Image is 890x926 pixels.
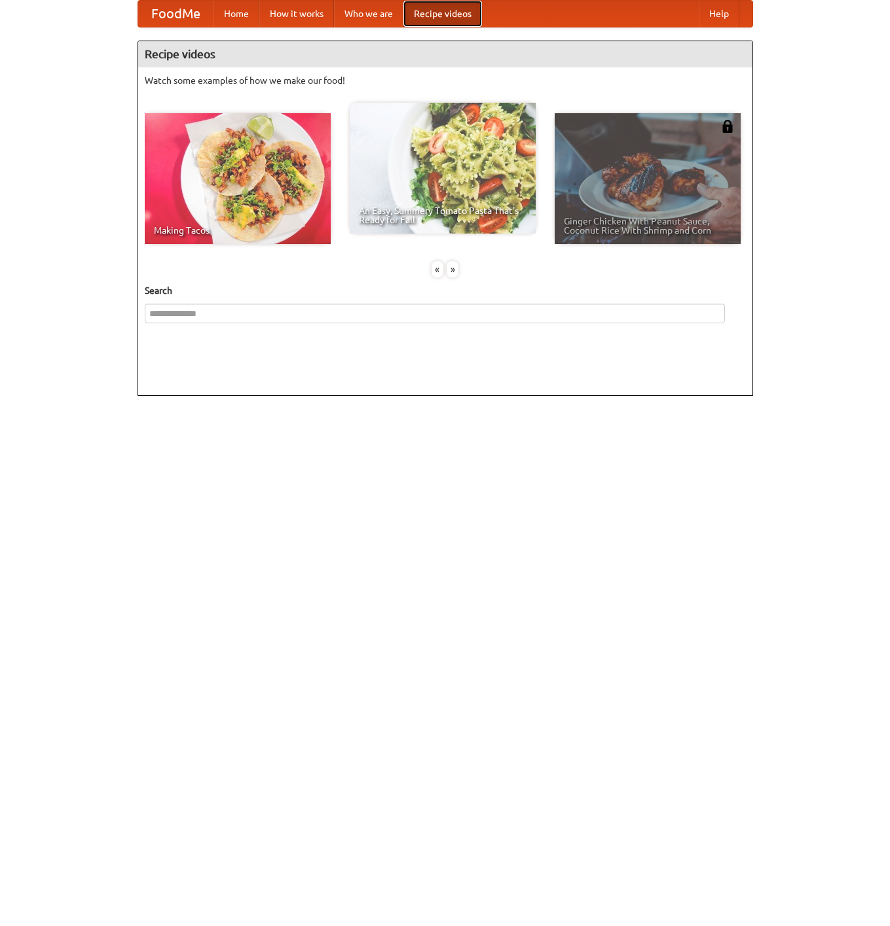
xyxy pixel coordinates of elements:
div: » [447,261,458,277]
a: Recipe videos [403,1,482,27]
a: Home [213,1,259,27]
a: An Easy, Summery Tomato Pasta That's Ready for Fall [350,103,536,234]
h4: Recipe videos [138,41,752,67]
a: How it works [259,1,334,27]
span: An Easy, Summery Tomato Pasta That's Ready for Fall [359,206,527,224]
h5: Search [145,284,746,297]
a: Making Tacos [145,113,331,244]
span: Making Tacos [154,226,322,235]
a: FoodMe [138,1,213,27]
div: « [432,261,443,277]
a: Who we are [334,1,403,27]
img: 483408.png [721,120,734,133]
p: Watch some examples of how we make our food! [145,74,746,87]
a: Help [699,1,739,27]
